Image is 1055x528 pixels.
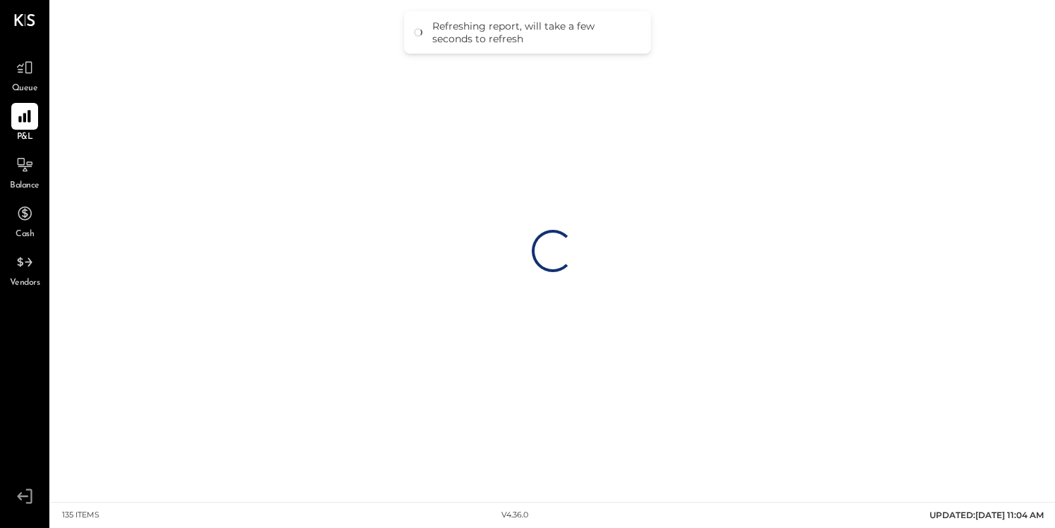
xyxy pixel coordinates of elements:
[16,228,34,241] span: Cash
[62,510,99,521] div: 135 items
[1,152,49,192] a: Balance
[432,20,637,45] div: Refreshing report, will take a few seconds to refresh
[12,82,38,95] span: Queue
[929,510,1044,520] span: UPDATED: [DATE] 11:04 AM
[10,180,39,192] span: Balance
[501,510,528,521] div: v 4.36.0
[1,200,49,241] a: Cash
[10,277,40,290] span: Vendors
[1,249,49,290] a: Vendors
[1,54,49,95] a: Queue
[1,103,49,144] a: P&L
[17,131,33,144] span: P&L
